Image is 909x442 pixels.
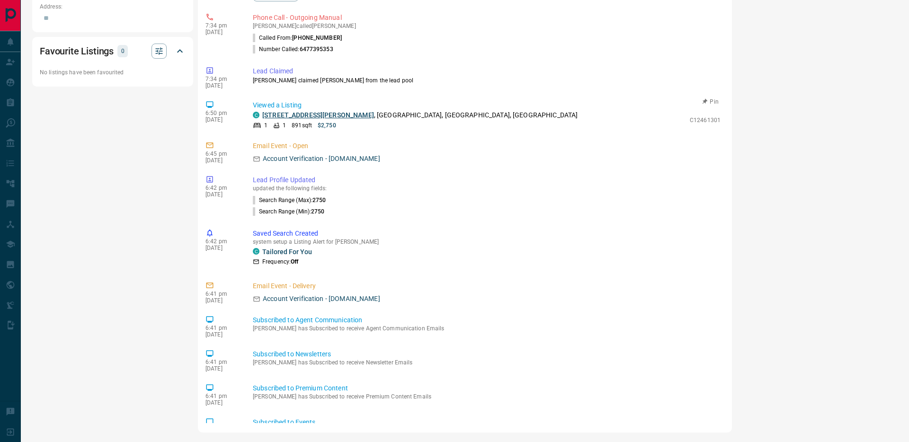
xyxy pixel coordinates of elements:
[40,68,186,77] p: No listings have been favourited
[253,112,259,118] div: condos.ca
[253,417,721,427] p: Subscribed to Events
[205,191,239,198] p: [DATE]
[253,141,721,151] p: Email Event - Open
[253,325,721,332] p: [PERSON_NAME] has Subscribed to receive Agent Communication Emails
[40,2,186,11] p: Address:
[253,66,721,76] p: Lead Claimed
[205,365,239,372] p: [DATE]
[292,35,342,41] span: [PHONE_NUMBER]
[262,248,312,256] a: Tailored For You
[253,13,721,23] p: Phone Call - Outgoing Manual
[312,197,326,203] span: 2750
[311,208,324,215] span: 2750
[205,29,239,35] p: [DATE]
[205,331,239,338] p: [DATE]
[253,359,721,366] p: [PERSON_NAME] has Subscribed to receive Newsletter Emails
[263,294,380,304] p: Account Verification - [DOMAIN_NAME]
[205,325,239,331] p: 6:41 pm
[205,399,239,406] p: [DATE]
[205,82,239,89] p: [DATE]
[253,281,721,291] p: Email Event - Delivery
[253,229,721,239] p: Saved Search Created
[205,116,239,123] p: [DATE]
[253,349,721,359] p: Subscribed to Newsletters
[253,207,325,216] p: Search Range (Min) :
[253,100,721,110] p: Viewed a Listing
[205,245,239,251] p: [DATE]
[205,150,239,157] p: 6:45 pm
[253,383,721,393] p: Subscribed to Premium Content
[283,121,286,130] p: 1
[205,185,239,191] p: 6:42 pm
[253,248,259,255] div: condos.ca
[205,110,239,116] p: 6:50 pm
[690,116,721,124] p: C12461301
[205,157,239,164] p: [DATE]
[253,23,721,29] p: [PERSON_NAME] called [PERSON_NAME]
[205,297,239,304] p: [DATE]
[318,121,336,130] p: $2,750
[253,175,721,185] p: Lead Profile Updated
[205,76,239,82] p: 7:34 pm
[300,46,333,53] span: 6477395353
[697,97,724,106] button: Pin
[253,185,721,192] p: updated the following fields:
[253,315,721,325] p: Subscribed to Agent Communication
[262,111,374,119] a: [STREET_ADDRESS][PERSON_NAME]
[40,40,186,62] div: Favourite Listings0
[292,121,312,130] p: 891 sqft
[205,359,239,365] p: 6:41 pm
[253,34,342,42] p: Called From:
[205,393,239,399] p: 6:41 pm
[264,121,267,130] p: 1
[291,258,298,265] strong: Off
[253,196,326,204] p: Search Range (Max) :
[205,291,239,297] p: 6:41 pm
[262,257,298,266] p: Frequency:
[253,76,721,85] p: [PERSON_NAME] claimed [PERSON_NAME] from the lead pool
[262,110,578,120] p: , [GEOGRAPHIC_DATA], [GEOGRAPHIC_DATA], [GEOGRAPHIC_DATA]
[263,154,380,164] p: Account Verification - [DOMAIN_NAME]
[205,22,239,29] p: 7:34 pm
[205,238,239,245] p: 6:42 pm
[253,393,721,400] p: [PERSON_NAME] has Subscribed to receive Premium Content Emails
[120,46,125,56] p: 0
[253,239,721,245] p: system setup a Listing Alert for [PERSON_NAME]
[253,45,333,53] p: Number Called:
[40,44,114,59] h2: Favourite Listings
